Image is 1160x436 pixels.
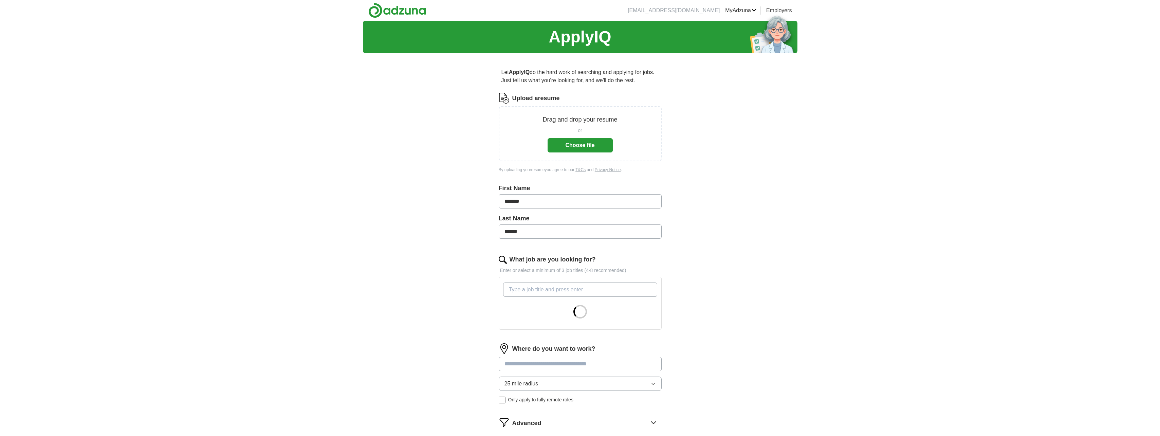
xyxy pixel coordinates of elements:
div: By uploading your resume you agree to our and . [499,167,662,173]
span: Only apply to fully remote roles [508,396,573,403]
label: Upload a resume [512,94,560,103]
a: Employers [766,6,792,15]
span: 25 mile radius [504,380,538,388]
li: [EMAIL_ADDRESS][DOMAIN_NAME] [628,6,720,15]
img: search.png [499,256,507,264]
button: 25 mile radius [499,377,662,391]
img: location.png [499,343,510,354]
button: Choose file [548,138,613,152]
h1: ApplyIQ [549,25,611,49]
p: Enter or select a minimum of 3 job titles (4-8 recommended) [499,267,662,274]
img: filter [499,417,510,428]
img: Adzuna logo [368,3,426,18]
label: What job are you looking for? [510,255,596,264]
span: Advanced [512,419,541,428]
input: Only apply to fully remote roles [499,397,505,403]
label: Where do you want to work? [512,344,595,353]
img: CV Icon [499,93,510,104]
label: Last Name [499,214,662,223]
a: Privacy Notice [595,167,621,172]
p: Let do the hard work of searching and applying for jobs. Just tell us what you're looking for, an... [499,66,662,87]
a: T&Cs [575,167,586,172]
span: or [578,127,582,134]
strong: ApplyIQ [509,69,530,75]
a: MyAdzuna [725,6,756,15]
label: First Name [499,184,662,193]
p: Drag and drop your resume [542,115,617,124]
input: Type a job title and press enter [503,283,657,297]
